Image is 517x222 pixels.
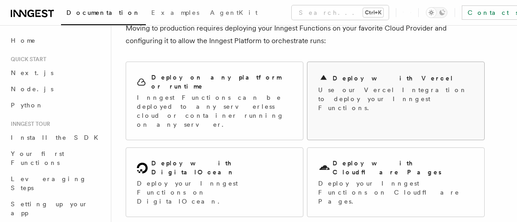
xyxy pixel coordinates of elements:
[7,32,105,49] a: Home
[126,62,303,140] a: Deploy on any platform or runtimeInngest Functions can be deployed to any serverless cloud or con...
[7,97,105,113] a: Python
[151,159,292,177] h2: Deploy with DigitalOcean
[333,74,454,83] h2: Deploy with Vercel
[126,147,303,217] a: Deploy with DigitalOceanDeploy your Inngest Functions on DigitalOcean.
[151,73,292,91] h2: Deploy on any platform or runtime
[11,36,36,45] span: Home
[151,9,199,16] span: Examples
[7,120,50,128] span: Inngest tour
[307,147,485,217] a: Deploy with Cloudflare PagesDeploy your Inngest Functions on Cloudflare Pages.
[11,134,104,141] span: Install the SDK
[11,200,88,217] span: Setting up your app
[292,5,389,20] button: Search...Ctrl+K
[11,69,53,76] span: Next.js
[210,9,258,16] span: AgentKit
[426,7,447,18] button: Toggle dark mode
[7,196,105,221] a: Setting up your app
[137,179,292,206] p: Deploy your Inngest Functions on DigitalOcean.
[7,129,105,146] a: Install the SDK
[307,62,485,140] a: Deploy with VercelUse our Vercel Integration to deploy your Inngest Functions.
[11,85,53,93] span: Node.js
[7,171,105,196] a: Leveraging Steps
[318,85,473,112] p: Use our Vercel Integration to deploy your Inngest Functions.
[137,93,292,129] p: Inngest Functions can be deployed to any serverless cloud or container running on any server.
[7,65,105,81] a: Next.js
[11,150,64,166] span: Your first Functions
[363,8,383,17] kbd: Ctrl+K
[11,102,44,109] span: Python
[66,9,140,16] span: Documentation
[333,159,473,177] h2: Deploy with Cloudflare Pages
[7,81,105,97] a: Node.js
[205,3,263,24] a: AgentKit
[146,3,205,24] a: Examples
[7,146,105,171] a: Your first Functions
[318,162,331,174] svg: Cloudflare
[126,22,485,47] p: Moving to production requires deploying your Inngest Functions on your favorite Cloud Provider an...
[11,175,87,191] span: Leveraging Steps
[318,179,473,206] p: Deploy your Inngest Functions on Cloudflare Pages.
[7,56,46,63] span: Quick start
[61,3,146,25] a: Documentation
